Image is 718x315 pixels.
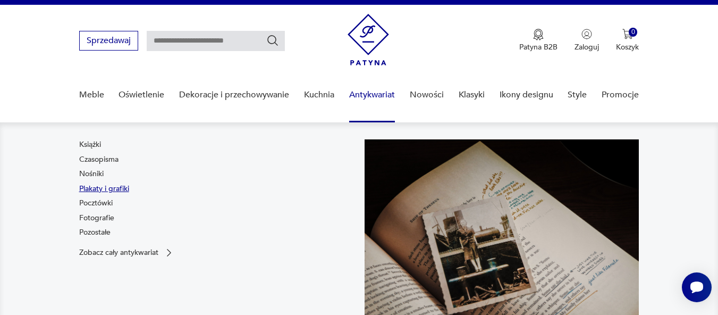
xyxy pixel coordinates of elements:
a: Nowości [410,74,444,115]
p: Zobacz cały antykwariat [79,249,158,256]
img: Ikonka użytkownika [581,29,592,39]
button: Patyna B2B [519,29,557,52]
a: Ikona medaluPatyna B2B [519,29,557,52]
button: Zaloguj [575,29,599,52]
a: Książki [79,139,101,150]
a: Plakaty i grafiki [79,184,129,194]
div: 0 [629,28,638,37]
a: Dekoracje i przechowywanie [179,74,289,115]
a: Oświetlenie [119,74,164,115]
a: Czasopisma [79,154,119,165]
a: Meble [79,74,104,115]
a: Nośniki [79,169,104,179]
img: Ikona medalu [533,29,544,40]
a: Promocje [602,74,639,115]
a: Pozostałe [79,227,111,238]
a: Klasyki [459,74,485,115]
iframe: Smartsupp widget button [682,272,712,302]
p: Zaloguj [575,42,599,52]
img: Patyna - sklep z meblami i dekoracjami vintage [348,14,389,65]
a: Antykwariat [349,74,395,115]
a: Zobacz cały antykwariat [79,247,174,258]
a: Ikony designu [500,74,553,115]
p: Patyna B2B [519,42,557,52]
button: Szukaj [266,34,279,47]
p: Koszyk [616,42,639,52]
button: Sprzedawaj [79,31,138,51]
a: Style [568,74,587,115]
a: Sprzedawaj [79,38,138,45]
a: Kuchnia [304,74,334,115]
img: Ikona koszyka [622,29,633,39]
button: 0Koszyk [616,29,639,52]
a: Pocztówki [79,198,113,209]
a: Fotografie [79,213,114,223]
